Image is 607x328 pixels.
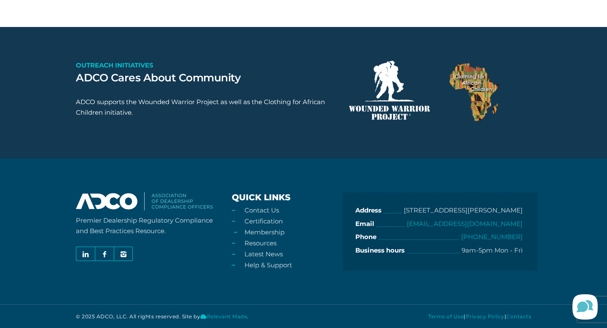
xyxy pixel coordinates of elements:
[355,205,381,216] b: Address
[244,239,277,247] a: Resources
[244,250,283,258] a: Latest News
[244,228,285,236] a: Membership
[355,231,376,243] b: Phone
[244,261,292,269] a: Help & Support
[200,313,247,320] a: Relevant Made
[565,286,607,328] iframe: Lucky Orange Messenger
[506,313,531,320] a: Contacts
[404,205,523,216] p: [STREET_ADDRESS][PERSON_NAME]
[244,217,283,225] a: Certification
[76,215,219,236] p: Premier Dealership Regulatory Compliance and Best Practices Resource.
[349,61,430,120] img: Wounded Warrior Project logo
[355,245,405,256] b: Business hours
[428,313,464,320] a: Terms of Use
[446,61,502,124] img: Clothing for African Children logo
[428,311,531,322] span: | |
[76,97,336,118] p: ADCO supports the Wounded Warrior Project as well as the Clothing for African Children initiative.
[355,218,374,230] b: Email
[466,313,505,320] a: Privacy Policy
[407,220,523,228] a: [EMAIL_ADDRESS][DOMAIN_NAME]
[76,60,336,70] p: Outreach Initiatives
[76,313,249,320] span: © 2025 ADCO, LLC. All rights reserved. Site by .
[462,245,523,256] p: 9am-5pm Mon - Fri
[76,192,213,210] img: association-of-dealership-compliance-officers-logo2023.svg
[232,192,336,203] h3: Quick Links
[244,206,279,214] a: Contact Us
[76,71,336,84] h2: ADCO Cares About Community
[461,233,523,241] a: [PHONE_NUMBER]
